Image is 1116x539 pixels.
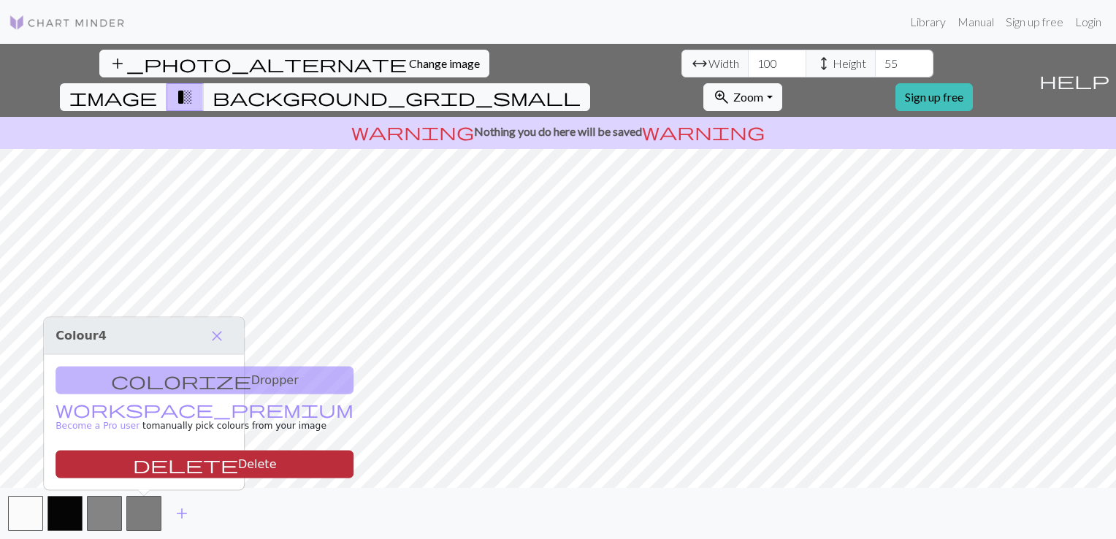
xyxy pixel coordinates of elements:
span: Zoom [733,90,763,104]
span: workspace_premium [56,399,353,419]
span: close [208,326,226,346]
small: to manually pick colours from your image [56,405,353,431]
a: Manual [952,7,1000,37]
span: warning [351,121,474,142]
span: add_photo_alternate [109,53,407,74]
span: Colour 4 [56,329,107,343]
a: Become a Pro user [56,405,353,431]
a: Sign up free [1000,7,1069,37]
button: Add color [164,500,200,527]
span: image [69,87,157,107]
span: height [815,53,833,74]
img: Logo [9,14,126,31]
button: Change image [99,50,489,77]
span: arrow_range [691,53,708,74]
p: Nothing you do here will be saved [6,123,1110,140]
a: Library [904,7,952,37]
span: Change image [409,56,480,70]
button: Zoom [703,83,781,111]
span: help [1039,70,1109,91]
span: zoom_in [713,87,730,107]
span: warning [642,121,765,142]
button: Delete color [56,451,353,478]
a: Sign up free [895,83,973,111]
span: Height [833,55,866,72]
span: background_grid_small [213,87,581,107]
span: add [173,503,191,524]
a: Login [1069,7,1107,37]
button: Help [1033,44,1116,117]
span: Width [708,55,739,72]
span: transition_fade [176,87,194,107]
span: delete [133,454,238,475]
button: Close [202,324,232,348]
